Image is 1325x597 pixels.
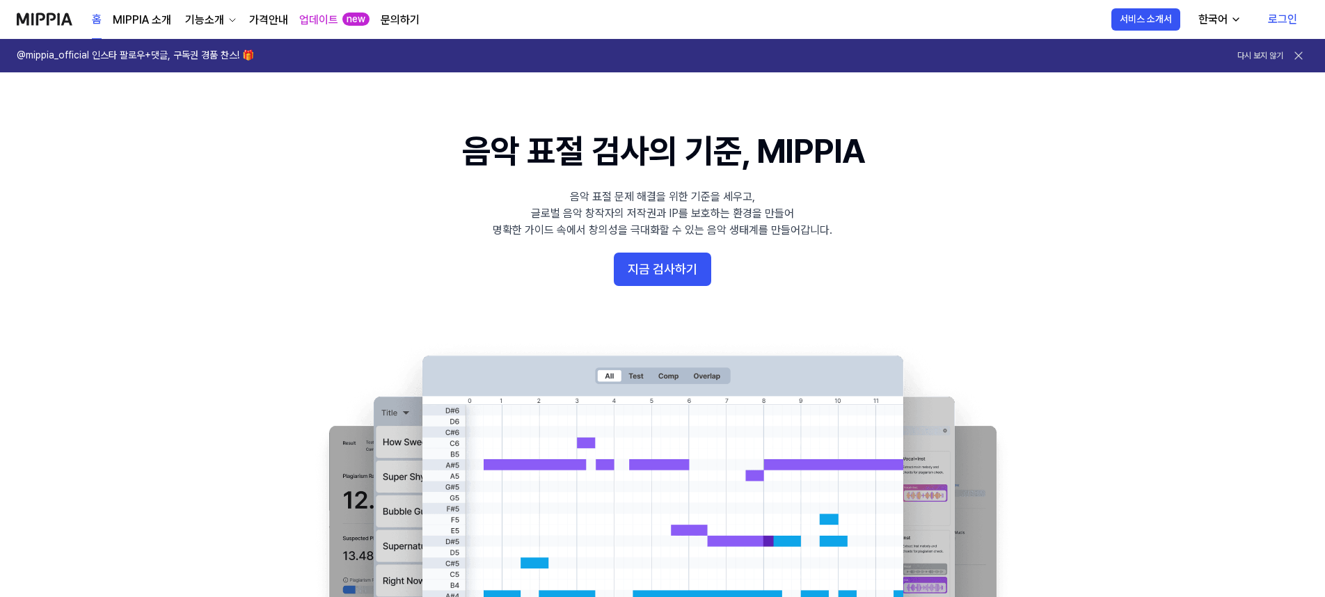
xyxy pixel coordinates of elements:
button: 지금 검사하기 [614,253,711,286]
h1: @mippia_official 인스타 팔로우+댓글, 구독권 경품 찬스! 🎁 [17,49,254,63]
a: 문의하기 [381,12,420,29]
a: 홈 [92,1,102,39]
a: 업데이트 [299,12,338,29]
div: 한국어 [1196,11,1230,28]
div: 기능소개 [182,12,227,29]
button: 다시 보지 않기 [1237,50,1283,62]
button: 한국어 [1187,6,1250,33]
div: new [342,13,370,26]
button: 기능소개 [182,12,238,29]
a: MIPPIA 소개 [113,12,171,29]
a: 가격안내 [249,12,288,29]
div: 음악 표절 문제 해결을 위한 기준을 세우고, 글로벌 음악 창작자의 저작권과 IP를 보호하는 환경을 만들어 명확한 가이드 속에서 창의성을 극대화할 수 있는 음악 생태계를 만들어... [493,189,832,239]
h1: 음악 표절 검사의 기준, MIPPIA [462,128,864,175]
button: 서비스 소개서 [1111,8,1180,31]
